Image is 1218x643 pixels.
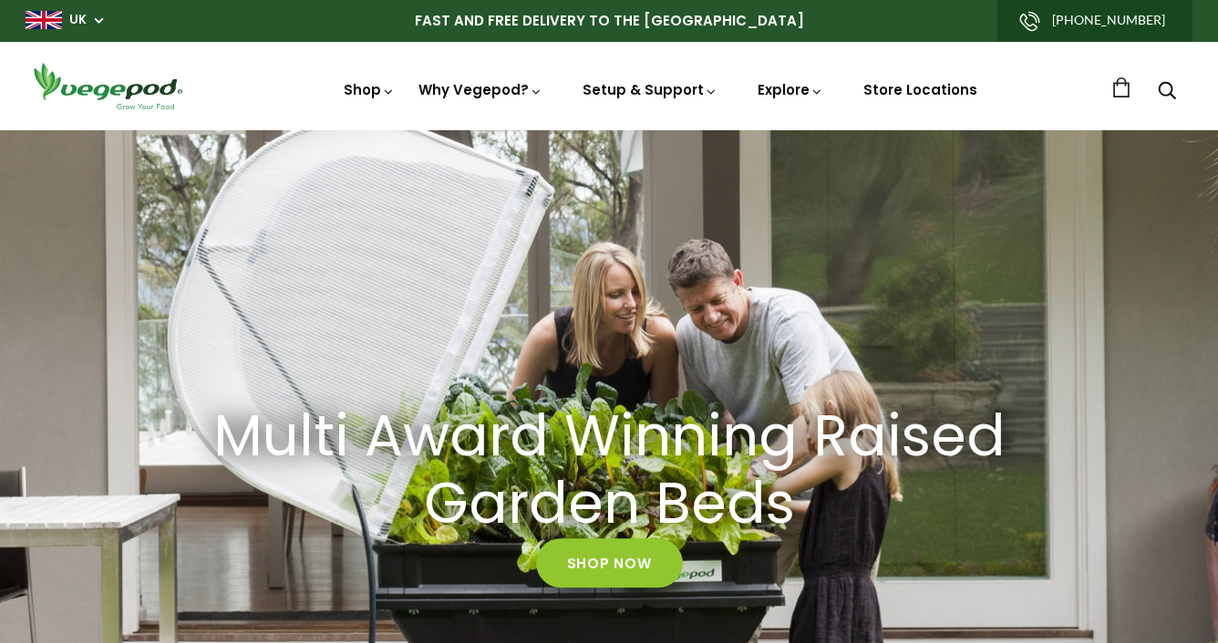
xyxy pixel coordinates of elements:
a: Explore [758,80,823,99]
img: gb_large.png [26,11,62,29]
a: Shop Now [536,538,683,587]
a: Multi Award Winning Raised Garden Beds [176,403,1042,539]
img: Vegepod [26,60,190,112]
a: UK [69,11,87,29]
a: Why Vegepod? [418,80,542,99]
a: Shop [344,80,395,99]
a: Store Locations [863,80,977,99]
a: Setup & Support [583,80,717,99]
h2: Multi Award Winning Raised Garden Beds [199,403,1019,539]
a: Search [1158,83,1176,102]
